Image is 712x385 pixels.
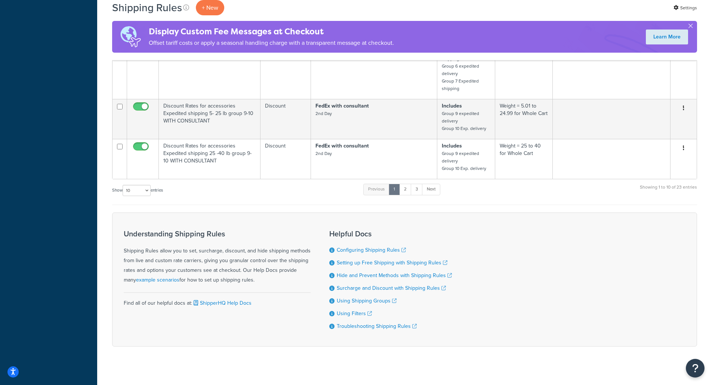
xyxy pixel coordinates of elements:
[159,99,261,139] td: Discount Rates for accessories Expedited shipping 5- 25 lb group 9-10 WITH CONSULTANT
[315,110,332,117] small: 2nd Day
[136,276,179,284] a: example scenarios
[124,230,311,238] h3: Understanding Shipping Rules
[149,25,394,38] h4: Display Custom Fee Messages at Checkout
[315,142,369,150] strong: FedEx with consultant
[363,184,389,195] a: Previous
[337,297,397,305] a: Using Shipping Groups
[329,230,452,238] h3: Helpful Docs
[337,284,446,292] a: Surcharge and Discount with Shipping Rules
[124,292,311,308] div: Find all of our helpful docs at:
[646,30,688,44] a: Learn More
[686,359,705,378] button: Open Resource Center
[442,102,462,110] strong: Includes
[442,150,486,172] small: Group 9 expedited delivery Group 10 Exp. delivery
[640,183,697,199] div: Showing 1 to 10 of 23 entries
[261,139,311,179] td: Discount
[411,184,423,195] a: 3
[422,184,440,195] a: Next
[389,184,400,195] a: 1
[123,185,151,196] select: Showentries
[192,299,252,307] a: ShipperHQ Help Docs
[495,139,553,179] td: Weight = 25 to 40 for Whole Cart
[337,322,417,330] a: Troubleshooting Shipping Rules
[442,142,462,150] strong: Includes
[112,185,163,196] label: Show entries
[112,0,182,15] h1: Shipping Rules
[149,38,394,48] p: Offset tariff costs or apply a seasonal handling charge with a transparent message at checkout.
[315,102,369,110] strong: FedEx with consultant
[112,21,149,53] img: duties-banner-06bc72dcb5fe05cb3f9472aba00be2ae8eb53ab6f0d8bb03d382ba314ac3c341.png
[337,271,452,279] a: Hide and Prevent Methods with Shipping Rules
[337,246,406,254] a: Configuring Shipping Rules
[159,139,261,179] td: Discount Rates for accessories Expedited shipping 25 -40 lb group 9-10 WITH CONSULTANT
[495,99,553,139] td: Weight = 5.01 to 24.99 for Whole Cart
[442,110,486,132] small: Group 9 expedited delivery Group 10 Exp. delivery
[674,3,697,13] a: Settings
[337,259,447,267] a: Setting up Free Shipping with Shipping Rules
[261,99,311,139] td: Discount
[124,230,311,285] div: Shipping Rules allow you to set, surcharge, discount, and hide shipping methods from live and cus...
[337,310,372,317] a: Using Filters
[315,150,332,157] small: 2nd Day
[442,33,479,92] small: Group 4 expedited delivery Group 5 expedited shipping Group 6 expedited delivery Group 7 Expedite...
[399,184,412,195] a: 2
